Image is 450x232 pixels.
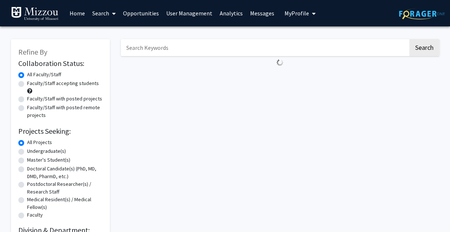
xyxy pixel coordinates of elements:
label: Undergraduate(s) [27,147,66,155]
input: Search Keywords [121,39,408,56]
a: User Management [163,0,216,26]
a: Messages [246,0,278,26]
span: My Profile [284,10,309,17]
h2: Projects Seeking: [18,127,103,136]
label: Faculty/Staff accepting students [27,80,99,87]
label: Faculty [27,211,43,219]
h2: Collaboration Status: [18,59,103,68]
a: Analytics [216,0,246,26]
img: University of Missouri Logo [11,7,59,21]
label: Faculty/Staff with posted remote projects [27,104,103,119]
nav: Page navigation [121,69,439,86]
a: Home [66,0,89,26]
a: Opportunities [119,0,163,26]
label: Doctoral Candidate(s) (PhD, MD, DMD, PharmD, etc.) [27,165,103,180]
img: Loading [274,56,286,69]
label: Postdoctoral Researcher(s) / Research Staff [27,180,103,196]
img: ForagerOne Logo [399,8,445,19]
span: Refine By [18,47,47,56]
label: Medical Resident(s) / Medical Fellow(s) [27,196,103,211]
button: Search [409,39,439,56]
label: Master's Student(s) [27,156,70,164]
a: Search [89,0,119,26]
label: All Faculty/Staff [27,71,61,78]
label: All Projects [27,139,52,146]
label: Faculty/Staff with posted projects [27,95,102,103]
